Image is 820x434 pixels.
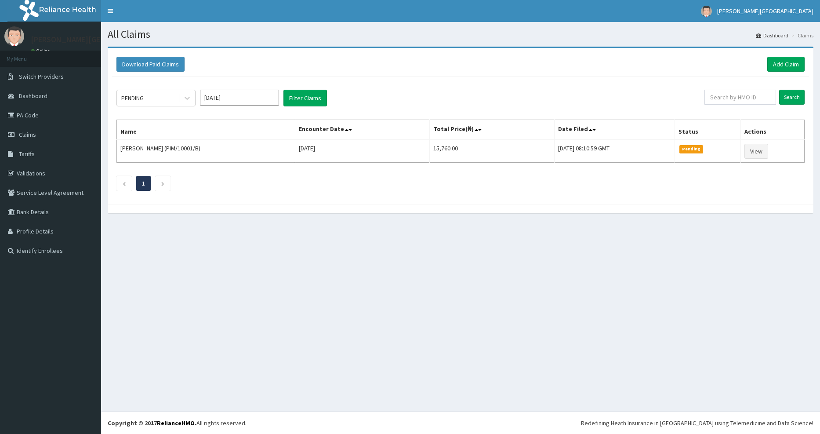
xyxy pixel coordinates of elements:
[679,145,704,153] span: Pending
[121,94,144,102] div: PENDING
[295,140,430,163] td: [DATE]
[161,179,165,187] a: Next page
[200,90,279,106] input: Select Month and Year
[675,120,740,140] th: Status
[31,36,161,44] p: [PERSON_NAME][GEOGRAPHIC_DATA]
[157,419,195,427] a: RelianceHMO
[741,120,805,140] th: Actions
[31,48,52,54] a: Online
[717,7,813,15] span: [PERSON_NAME][GEOGRAPHIC_DATA]
[756,32,788,39] a: Dashboard
[101,412,820,434] footer: All rights reserved.
[142,179,145,187] a: Page 1 is your current page
[283,90,327,106] button: Filter Claims
[122,179,126,187] a: Previous page
[117,140,295,163] td: [PERSON_NAME] (PIM/10001/B)
[430,140,555,163] td: 15,760.00
[744,144,768,159] a: View
[117,120,295,140] th: Name
[19,73,64,80] span: Switch Providers
[430,120,555,140] th: Total Price(₦)
[767,57,805,72] a: Add Claim
[701,6,712,17] img: User Image
[779,90,805,105] input: Search
[555,120,675,140] th: Date Filed
[789,32,813,39] li: Claims
[19,131,36,139] span: Claims
[108,29,813,40] h1: All Claims
[19,92,47,100] span: Dashboard
[581,419,813,427] div: Redefining Heath Insurance in [GEOGRAPHIC_DATA] using Telemedicine and Data Science!
[19,150,35,158] span: Tariffs
[555,140,675,163] td: [DATE] 08:10:59 GMT
[295,120,430,140] th: Encounter Date
[704,90,776,105] input: Search by HMO ID
[108,419,196,427] strong: Copyright © 2017 .
[4,26,24,46] img: User Image
[116,57,185,72] button: Download Paid Claims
